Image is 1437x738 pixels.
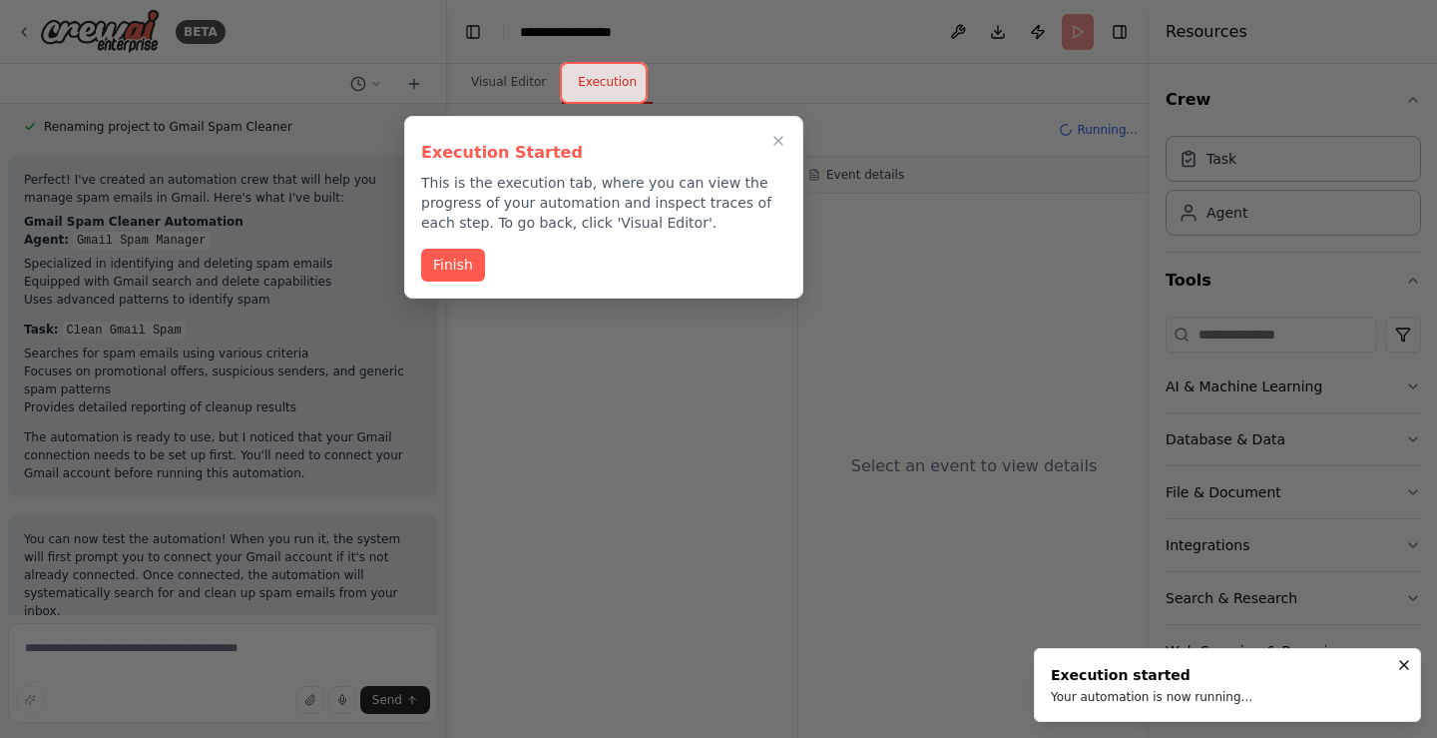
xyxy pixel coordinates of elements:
button: Finish [421,249,485,282]
div: Your automation is now running... [1051,689,1252,705]
p: This is the execution tab, where you can view the progress of your automation and inspect traces ... [421,173,786,233]
h3: Execution Started [421,141,786,165]
button: Close walkthrough [766,129,790,153]
div: Execution started [1051,665,1252,685]
button: Hide left sidebar [459,18,487,46]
